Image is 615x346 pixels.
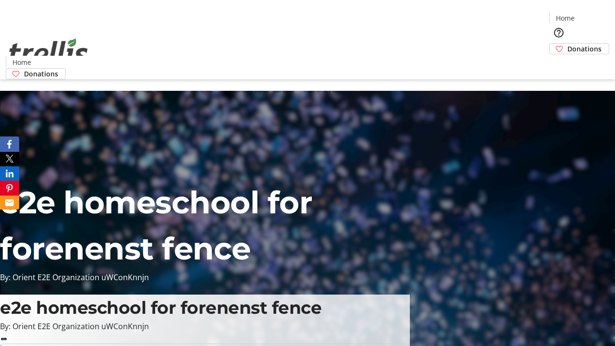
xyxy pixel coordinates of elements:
[24,69,58,79] span: Donations
[6,68,66,79] a: Donations
[549,54,568,74] button: Cart
[556,13,575,23] span: Home
[6,57,37,67] a: Home
[12,57,31,67] span: Home
[549,43,609,54] a: Donations
[567,44,602,54] span: Donations
[549,23,568,42] button: Help
[6,28,91,76] img: Orient E2E Organization uWConKnnjn's Logo
[550,13,580,23] a: Home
